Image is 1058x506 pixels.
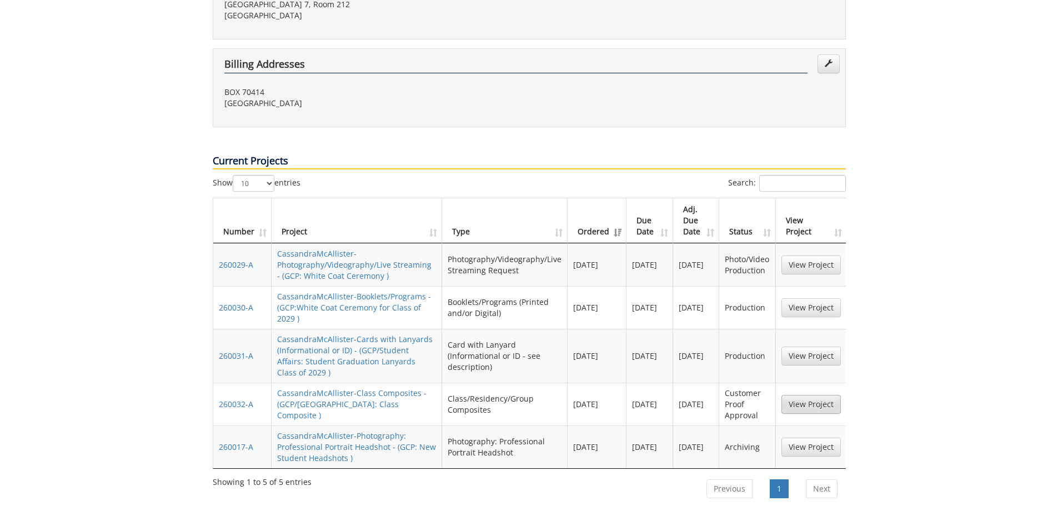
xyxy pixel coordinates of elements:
p: [GEOGRAPHIC_DATA] [224,98,521,109]
td: [DATE] [626,243,673,286]
a: View Project [781,438,841,457]
a: CassandraMcAllister-Photography: Professional Portrait Headshot - (GCP: New Student Headshots ) [277,430,436,463]
a: View Project [781,395,841,414]
a: 260017-A [219,442,253,452]
a: CassandraMcAllister-Booklets/Programs - (GCP:White Coat Ceremony for Class of 2029 ) [277,291,431,324]
td: [DATE] [673,383,720,425]
a: Next [806,479,838,498]
td: Card with Lanyard (Informational or ID - see description) [442,329,568,383]
p: [GEOGRAPHIC_DATA] [224,10,521,21]
td: Customer Proof Approval [719,383,775,425]
div: Showing 1 to 5 of 5 entries [213,472,312,488]
h4: Billing Addresses [224,59,808,73]
a: 260032-A [219,399,253,409]
td: [DATE] [626,383,673,425]
a: View Project [781,298,841,317]
a: CassandraMcAllister-Class Composites - (GCP/[GEOGRAPHIC_DATA]: Class Composite ) [277,388,427,420]
label: Show entries [213,175,300,192]
td: Photography/Videography/Live Streaming Request [442,243,568,286]
td: Class/Residency/Group Composites [442,383,568,425]
td: Archiving [719,425,775,468]
td: [DATE] [673,329,720,383]
th: Adj. Due Date: activate to sort column ascending [673,198,720,243]
th: Type: activate to sort column ascending [442,198,568,243]
td: Photography: Professional Portrait Headshot [442,425,568,468]
td: [DATE] [626,286,673,329]
td: Booklets/Programs (Printed and/or Digital) [442,286,568,329]
td: Photo/Video Production [719,243,775,286]
p: Current Projects [213,154,846,169]
a: Edit Addresses [818,54,840,73]
td: Production [719,286,775,329]
th: Ordered: activate to sort column ascending [568,198,626,243]
select: Showentries [233,175,274,192]
a: View Project [781,347,841,365]
a: 1 [770,479,789,498]
th: Number: activate to sort column ascending [213,198,272,243]
td: [DATE] [568,329,626,383]
th: Project: activate to sort column ascending [272,198,443,243]
a: Previous [706,479,753,498]
th: Due Date: activate to sort column ascending [626,198,673,243]
th: Status: activate to sort column ascending [719,198,775,243]
td: [DATE] [673,286,720,329]
a: 260029-A [219,259,253,270]
td: Production [719,329,775,383]
th: View Project: activate to sort column ascending [776,198,846,243]
a: CassandraMcAllister-Photography/Videography/Live Streaming - (GCP: White Coat Ceremony ) [277,248,432,281]
a: 260030-A [219,302,253,313]
td: [DATE] [626,329,673,383]
td: [DATE] [673,243,720,286]
input: Search: [759,175,846,192]
p: BOX 70414 [224,87,521,98]
a: CassandraMcAllister-Cards with Lanyards (Informational or ID) - (GCP/Student Affairs: Student Gra... [277,334,433,378]
td: [DATE] [568,383,626,425]
a: View Project [781,255,841,274]
td: [DATE] [568,243,626,286]
a: 260031-A [219,350,253,361]
td: [DATE] [568,425,626,468]
td: [DATE] [673,425,720,468]
td: [DATE] [626,425,673,468]
td: [DATE] [568,286,626,329]
label: Search: [728,175,846,192]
